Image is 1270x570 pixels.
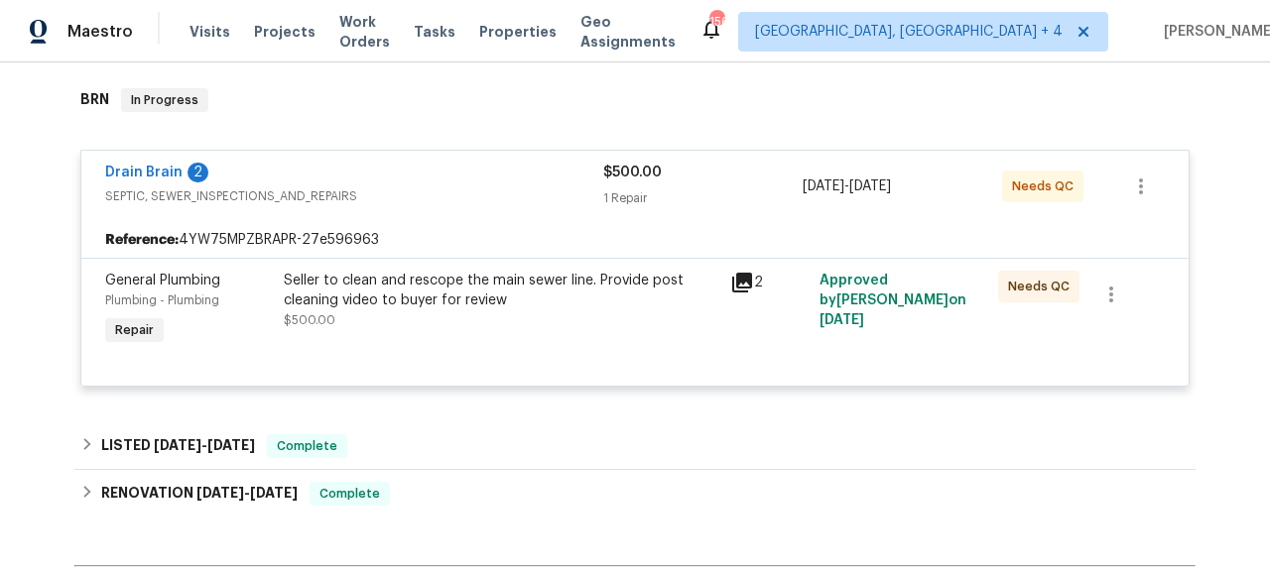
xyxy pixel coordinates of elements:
[1008,277,1078,296] span: Needs QC
[820,313,864,327] span: [DATE]
[107,320,162,340] span: Repair
[105,186,603,206] span: SEPTIC, SEWER_INSPECTIONS_AND_REPAIRS
[190,22,230,42] span: Visits
[101,482,298,506] h6: RENOVATION
[196,486,244,500] span: [DATE]
[101,434,255,458] h6: LISTED
[67,22,133,42] span: Maestro
[339,12,390,52] span: Work Orders
[269,436,345,456] span: Complete
[312,484,388,504] span: Complete
[188,163,208,182] div: 2
[74,68,1196,132] div: BRN In Progress
[80,88,109,112] h6: BRN
[105,166,183,179] a: Drain Brain
[105,294,219,306] span: Plumbing - Plumbing
[849,179,891,193] span: [DATE]
[803,176,891,196] span: -
[284,271,718,310] div: Seller to clean and rescope the main sewer line. Provide post cleaning video to buyer for review
[603,166,662,179] span: $500.00
[709,12,723,32] div: 156
[755,22,1063,42] span: [GEOGRAPHIC_DATA], [GEOGRAPHIC_DATA] + 4
[1012,176,1081,196] span: Needs QC
[284,314,335,326] span: $500.00
[580,12,676,52] span: Geo Assignments
[603,188,803,208] div: 1 Repair
[81,222,1189,258] div: 4YW75MPZBRAPR-27e596963
[254,22,316,42] span: Projects
[250,486,298,500] span: [DATE]
[479,22,557,42] span: Properties
[74,470,1196,517] div: RENOVATION [DATE]-[DATE]Complete
[74,422,1196,470] div: LISTED [DATE]-[DATE]Complete
[196,486,298,500] span: -
[803,179,844,193] span: [DATE]
[730,271,808,294] div: 2
[820,274,966,327] span: Approved by [PERSON_NAME] on
[123,90,206,110] span: In Progress
[105,230,179,250] b: Reference:
[154,438,201,452] span: [DATE]
[414,25,455,39] span: Tasks
[207,438,255,452] span: [DATE]
[105,274,220,287] span: General Plumbing
[154,438,255,452] span: -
